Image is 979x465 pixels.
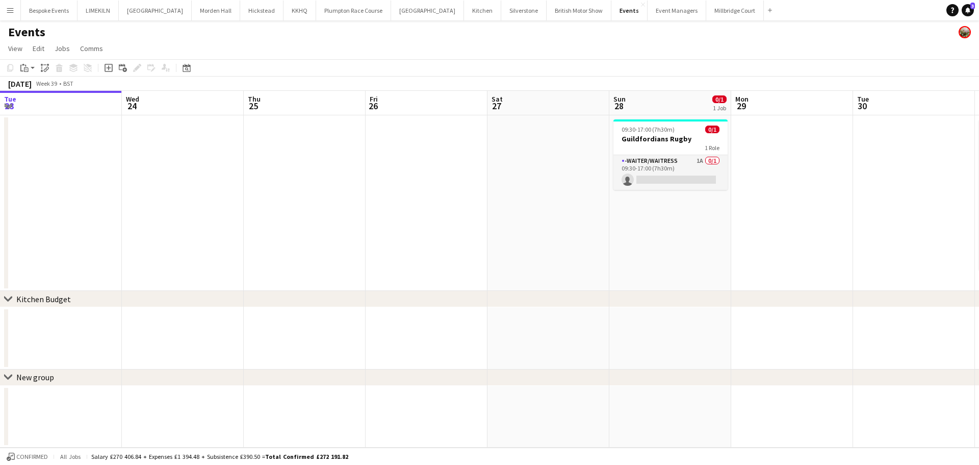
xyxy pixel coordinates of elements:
span: Jobs [55,44,70,53]
div: Kitchen Budget [16,294,71,304]
button: Events [611,1,648,20]
button: LIMEKILN [78,1,119,20]
span: 1 Role [705,144,719,152]
span: Tue [4,94,16,104]
button: Silverstone [501,1,547,20]
span: Mon [735,94,749,104]
span: Thu [248,94,261,104]
h3: Guildfordians Rugby [613,134,728,143]
button: Morden Hall [192,1,240,20]
span: Fri [370,94,378,104]
span: 24 [124,100,139,112]
button: Event Managers [648,1,706,20]
button: Bespoke Events [21,1,78,20]
span: View [8,44,22,53]
span: Tue [857,94,869,104]
button: Confirmed [5,451,49,462]
span: Comms [80,44,103,53]
span: 25 [246,100,261,112]
button: Hickstead [240,1,284,20]
a: 3 [962,4,974,16]
a: Comms [76,42,107,55]
button: Plumpton Race Course [316,1,391,20]
span: Sat [492,94,503,104]
span: Total Confirmed £272 191.82 [265,453,348,460]
div: BST [63,80,73,87]
span: All jobs [58,453,83,460]
button: [GEOGRAPHIC_DATA] [391,1,464,20]
span: 0/1 [712,95,727,103]
h1: Events [8,25,45,40]
a: View [4,42,27,55]
button: Millbridge Court [706,1,764,20]
div: New group [16,372,54,382]
span: 23 [3,100,16,112]
span: Sun [613,94,626,104]
span: 09:30-17:00 (7h30m) [622,126,675,133]
span: Week 39 [34,80,59,87]
span: 0/1 [705,126,719,133]
span: 30 [856,100,869,112]
app-card-role: -Waiter/Waitress1A0/109:30-17:00 (7h30m) [613,155,728,190]
button: [GEOGRAPHIC_DATA] [119,1,192,20]
a: Jobs [50,42,74,55]
span: Edit [33,44,44,53]
app-job-card: 09:30-17:00 (7h30m)0/1Guildfordians Rugby1 Role-Waiter/Waitress1A0/109:30-17:00 (7h30m) [613,119,728,190]
app-user-avatar: Staffing Manager [959,26,971,38]
div: [DATE] [8,79,32,89]
a: Edit [29,42,48,55]
div: Salary £270 406.84 + Expenses £1 394.48 + Subsistence £390.50 = [91,453,348,460]
span: 29 [734,100,749,112]
div: 1 Job [713,104,726,112]
span: 27 [490,100,503,112]
button: KKHQ [284,1,316,20]
span: 28 [612,100,626,112]
span: Wed [126,94,139,104]
span: Confirmed [16,453,48,460]
span: 26 [368,100,378,112]
button: Kitchen [464,1,501,20]
button: British Motor Show [547,1,611,20]
span: 3 [970,3,975,9]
